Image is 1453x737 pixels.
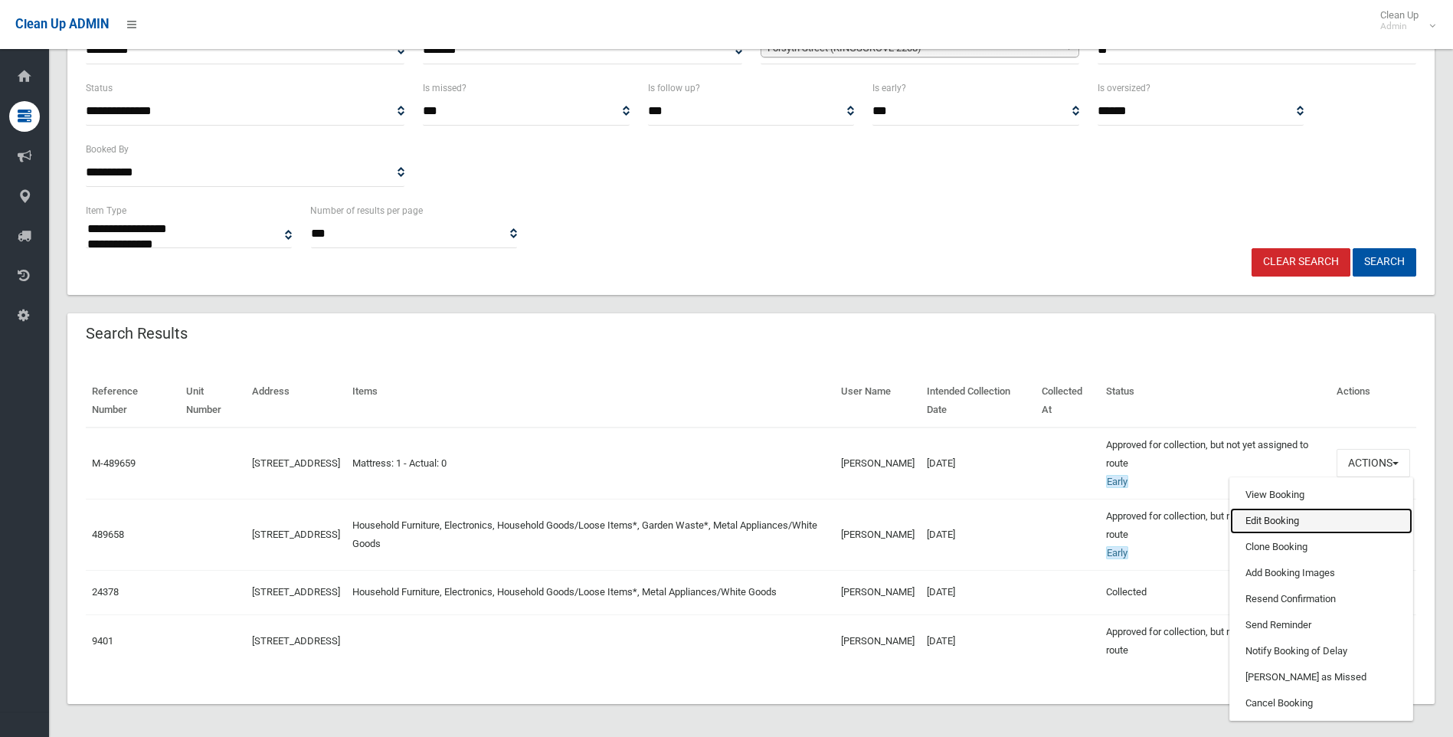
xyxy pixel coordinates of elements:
span: Early [1106,546,1128,559]
label: Booked By [86,141,129,158]
a: [STREET_ADDRESS] [252,635,340,647]
span: Early [1106,475,1128,488]
a: [PERSON_NAME] as Missed [1230,664,1412,690]
th: Unit Number [180,375,247,427]
td: [DATE] [921,499,1036,570]
th: User Name [835,375,921,427]
th: Reference Number [86,375,180,427]
th: Collected At [1036,375,1100,427]
td: Mattress: 1 - Actual: 0 [346,427,834,500]
th: Intended Collection Date [921,375,1036,427]
label: Is oversized? [1098,80,1150,97]
label: Is follow up? [648,80,700,97]
a: View Booking [1230,482,1412,508]
td: Approved for collection, but not yet assigned to route [1100,427,1330,500]
td: [PERSON_NAME] [835,499,921,570]
a: Notify Booking of Delay [1230,638,1412,664]
a: Resend Confirmation [1230,586,1412,612]
a: Clear Search [1252,248,1350,277]
td: [PERSON_NAME] [835,570,921,614]
header: Search Results [67,319,206,349]
a: Edit Booking [1230,508,1412,534]
label: Number of results per page [310,202,423,219]
td: [PERSON_NAME] [835,427,921,500]
a: M-489659 [92,457,136,469]
span: Clean Up [1373,9,1434,32]
th: Items [346,375,834,427]
button: Search [1353,248,1416,277]
a: [STREET_ADDRESS] [252,586,340,598]
a: Clone Booking [1230,534,1412,560]
a: Send Reminder [1230,612,1412,638]
a: Add Booking Images [1230,560,1412,586]
a: Cancel Booking [1230,690,1412,716]
td: [PERSON_NAME] [835,614,921,667]
td: Household Furniture, Electronics, Household Goods/Loose Items*, Metal Appliances/White Goods [346,570,834,614]
label: Status [86,80,113,97]
th: Address [246,375,346,427]
label: Item Type [86,202,126,219]
a: 489658 [92,529,124,540]
a: [STREET_ADDRESS] [252,529,340,540]
td: Approved for collection, but not yet assigned to route [1100,499,1330,570]
td: [DATE] [921,614,1036,667]
th: Status [1100,375,1330,427]
td: Household Furniture, Electronics, Household Goods/Loose Items*, Garden Waste*, Metal Appliances/W... [346,499,834,570]
td: Approved for collection, but not yet assigned to route [1100,614,1330,667]
td: [DATE] [921,427,1036,500]
button: Actions [1337,449,1410,477]
a: 9401 [92,635,113,647]
small: Admin [1380,21,1419,32]
label: Is missed? [423,80,466,97]
a: 24378 [92,586,119,598]
td: Collected [1100,570,1330,614]
span: Clean Up ADMIN [15,17,109,31]
a: [STREET_ADDRESS] [252,457,340,469]
label: Is early? [872,80,906,97]
th: Actions [1330,375,1416,427]
td: [DATE] [921,570,1036,614]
